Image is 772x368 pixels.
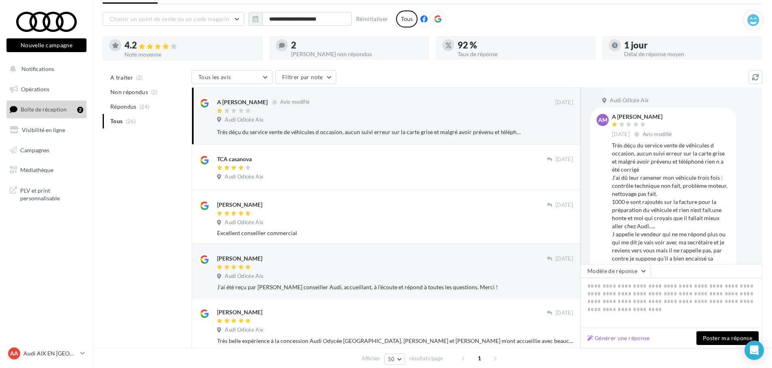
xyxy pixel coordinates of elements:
[198,74,231,80] span: Tous les avis
[20,146,49,153] span: Campagnes
[473,352,486,365] span: 1
[5,122,88,139] a: Visibilité en ligne
[217,128,521,136] div: Très déçu du service vente de véhicules d occasion, aucun suivi erreur sur la carte grise et malg...
[225,173,264,181] span: Audi Odicée Aix
[388,356,395,362] span: 50
[217,308,262,316] div: [PERSON_NAME]
[610,97,649,104] span: Audi Odicée Aix
[6,346,86,361] a: AA Audi AIX EN [GEOGRAPHIC_DATA]
[20,166,53,173] span: Médiathèque
[136,74,143,81] span: (2)
[280,99,310,105] span: Avis modifié
[624,51,756,57] div: Délai de réponse moyen
[353,14,392,24] button: Réinitialiser
[21,65,54,72] span: Notifications
[6,38,86,52] button: Nouvelle campagne
[5,61,85,78] button: Notifications
[291,41,423,50] div: 2
[151,89,158,95] span: (2)
[110,74,133,82] span: A traiter
[77,107,83,113] div: 2
[458,41,589,50] div: 92 %
[217,254,262,263] div: [PERSON_NAME]
[598,116,607,124] span: AM
[291,51,423,57] div: [PERSON_NAME] non répondus
[217,337,573,345] div: Très belle expérience à la concession Audi Odycée [GEOGRAPHIC_DATA]. [PERSON_NAME] et [PERSON_NAM...
[225,273,264,280] span: Audi Odicée Aix
[225,219,264,226] span: Audi Odicée Aix
[5,162,88,179] a: Médiathèque
[555,309,573,317] span: [DATE]
[23,349,77,357] p: Audi AIX EN [GEOGRAPHIC_DATA]
[580,264,651,278] button: Modèle de réponse
[103,12,244,26] button: Choisir un point de vente ou un code magasin
[612,131,630,138] span: [DATE]
[612,114,674,120] div: A [PERSON_NAME]
[110,15,229,22] span: Choisir un point de vente ou un code magasin
[5,182,88,206] a: PLV et print personnalisable
[225,116,264,124] span: Audi Odicée Aix
[584,333,653,343] button: Générer une réponse
[624,41,756,50] div: 1 jour
[217,155,252,163] div: TCA casanova
[458,51,589,57] div: Taux de réponse
[225,326,264,334] span: Audi Odicée Aix
[110,103,137,111] span: Répondus
[10,349,18,357] span: AA
[409,355,443,362] span: résultats/page
[555,99,573,106] span: [DATE]
[696,331,759,345] button: Poster ma réponse
[22,126,65,133] span: Visibilité en ligne
[21,106,67,113] span: Boîte de réception
[396,11,418,27] div: Tous
[555,255,573,263] span: [DATE]
[5,142,88,159] a: Campagnes
[139,103,150,110] span: (24)
[362,355,380,362] span: Afficher
[555,156,573,163] span: [DATE]
[217,229,573,237] div: Excellent conseiller commercial
[5,101,88,118] a: Boîte de réception2
[110,88,148,96] span: Non répondus
[612,141,730,295] div: Très déçu du service vente de véhicules d occasion, aucun suivi erreur sur la carte grise et malg...
[745,341,764,360] div: Open Intercom Messenger
[384,353,405,365] button: 50
[643,131,672,137] span: Avis modifié
[555,202,573,209] span: [DATE]
[275,70,336,84] button: Filtrer par note
[217,283,573,291] div: J’ai été reçu par [PERSON_NAME] conseiller Audi, accueillant, à l’écoute et répond à toutes les q...
[124,41,256,50] div: 4.2
[21,86,49,93] span: Opérations
[217,98,268,106] div: A [PERSON_NAME]
[124,52,256,57] div: Note moyenne
[217,201,262,209] div: [PERSON_NAME]
[5,81,88,98] a: Opérations
[20,185,83,202] span: PLV et print personnalisable
[192,70,272,84] button: Tous les avis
